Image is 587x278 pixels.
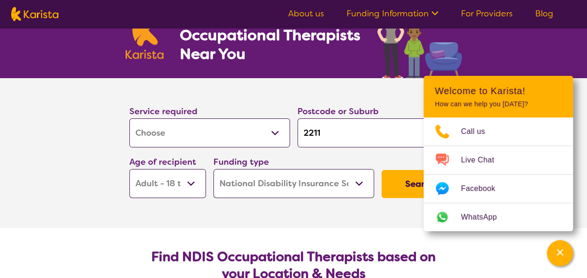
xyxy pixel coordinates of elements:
[547,240,573,266] button: Channel Menu
[461,8,513,19] a: For Providers
[461,210,508,224] span: WhatsApp
[11,7,58,21] img: Karista logo
[535,8,553,19] a: Blog
[126,8,164,59] img: Karista logo
[179,7,361,63] h1: Search NDIS Occupational Therapists Near You
[288,8,324,19] a: About us
[297,106,379,117] label: Postcode or Suburb
[424,203,573,231] a: Web link opens in a new tab.
[213,156,269,168] label: Funding type
[297,118,458,147] input: Type
[129,156,196,168] label: Age of recipient
[461,153,505,167] span: Live Chat
[347,8,438,19] a: Funding Information
[461,182,506,196] span: Facebook
[424,117,573,231] ul: Choose channel
[435,100,562,108] p: How can we help you [DATE]?
[382,170,458,198] button: Search
[424,76,573,231] div: Channel Menu
[129,106,198,117] label: Service required
[461,124,496,139] span: Call us
[435,85,562,96] h2: Welcome to Karista!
